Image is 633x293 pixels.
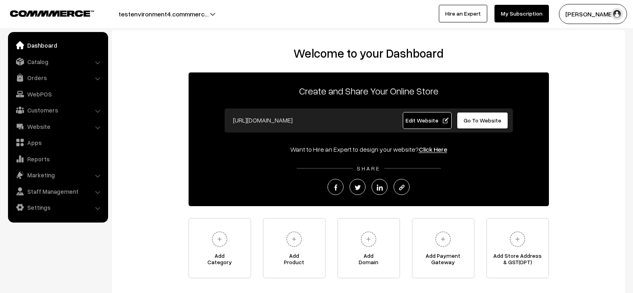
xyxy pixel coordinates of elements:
img: user [611,8,623,20]
a: AddProduct [263,218,326,278]
a: Settings [10,200,105,215]
span: Edit Website [406,117,448,124]
a: Dashboard [10,38,105,52]
span: Add Payment Gateway [412,253,474,269]
a: COMMMERCE [10,8,80,18]
img: plus.svg [283,228,305,250]
img: COMMMERCE [10,10,94,16]
span: SHARE [353,165,384,172]
img: plus.svg [506,228,529,250]
a: Customers [10,103,105,117]
a: Reports [10,152,105,166]
a: WebPOS [10,87,105,101]
a: Edit Website [403,112,452,129]
a: Add PaymentGateway [412,218,474,278]
img: plus.svg [358,228,380,250]
a: AddDomain [338,218,400,278]
a: Orders [10,70,105,85]
a: Catalog [10,54,105,69]
span: Add Product [263,253,325,269]
span: Add Store Address & GST(OPT) [487,253,549,269]
a: Go To Website [457,112,508,129]
h2: Welcome to your Dashboard [120,46,617,60]
img: plus.svg [209,228,231,250]
span: Add Category [189,253,251,269]
a: Add Store Address& GST(OPT) [486,218,549,278]
button: testenvironment4.commmerc… [90,4,237,24]
img: plus.svg [432,228,454,250]
a: Apps [10,135,105,150]
div: Want to Hire an Expert to design your website? [189,144,549,154]
p: Create and Share Your Online Store [189,84,549,98]
button: [PERSON_NAME] [559,4,627,24]
span: Go To Website [464,117,501,124]
a: Website [10,119,105,134]
a: Click Here [419,145,447,153]
a: My Subscription [494,5,549,22]
a: AddCategory [189,218,251,278]
a: Staff Management [10,184,105,199]
a: Marketing [10,168,105,182]
a: Hire an Expert [439,5,487,22]
span: Add Domain [338,253,400,269]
